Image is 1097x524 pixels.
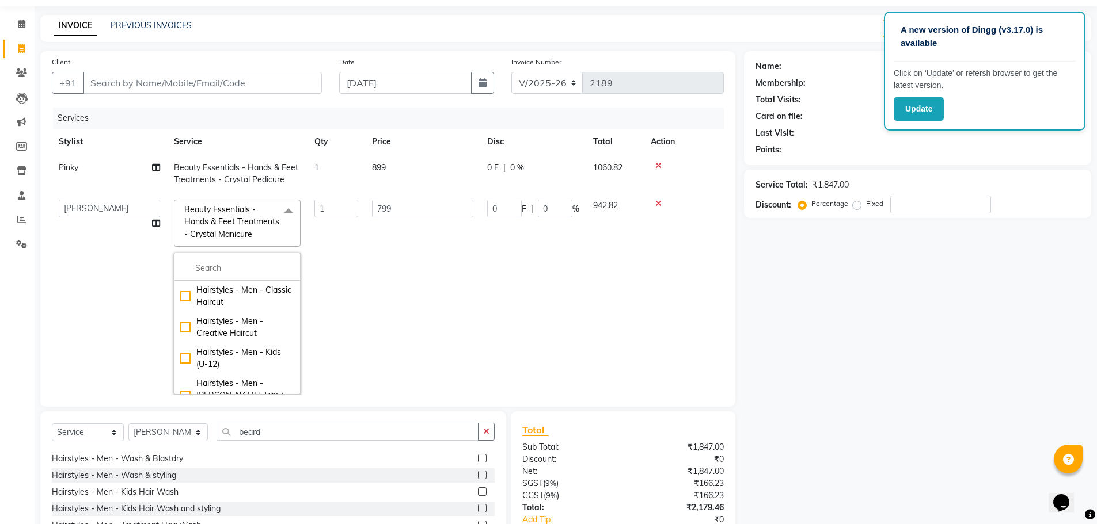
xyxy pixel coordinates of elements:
span: F [522,203,526,215]
input: multiselect-search [180,262,294,274]
p: Click on ‘Update’ or refersh browser to get the latest version. [894,67,1076,91]
span: Beauty Essentials - Hands & Feet Treatments - Crystal Pedicure [174,162,298,185]
div: ₹2,179.46 [623,502,732,514]
div: Points: [756,144,781,156]
div: Name: [756,60,781,72]
div: Discount: [514,453,623,465]
span: | [531,203,533,215]
input: Search by Name/Mobile/Email/Code [83,72,322,94]
div: Card on file: [756,110,803,123]
div: ₹1,847.00 [623,441,732,453]
div: Hairstyles - Men - Kids (U-12) [180,346,294,370]
div: ₹0 [623,453,732,465]
button: +91 [52,72,84,94]
div: Hairstyles - Men - Creative Haircut [180,315,294,339]
div: ₹1,847.00 [813,179,849,191]
th: Service [167,129,308,155]
input: Search or Scan [217,423,479,441]
div: Hairstyles - Men - Wash & Blastdry [52,453,183,465]
div: Hairstyles - Men - Classic Haircut [180,284,294,308]
div: Sub Total: [514,441,623,453]
button: Create New [883,20,949,37]
div: Total Visits: [756,94,801,106]
div: Membership: [756,77,806,89]
button: Update [894,97,944,121]
div: Discount: [756,199,791,211]
th: Total [586,129,644,155]
iframe: chat widget [1049,478,1085,512]
span: % [572,203,579,215]
div: Hairstyles - Men - Kids Hair Wash [52,486,179,498]
label: Fixed [866,198,883,209]
th: Stylist [52,129,167,155]
div: ( ) [514,477,623,489]
div: Services [53,108,732,129]
div: ₹166.23 [623,489,732,502]
label: Date [339,57,355,67]
span: 899 [372,162,386,173]
div: Last Visit: [756,127,794,139]
th: Price [365,129,480,155]
p: A new version of Dingg (v3.17.0) is available [901,24,1069,49]
span: SGST [522,478,543,488]
span: Beauty Essentials - Hands & Feet Treatments - Crystal Manicure [184,204,279,239]
span: Total [522,424,549,436]
th: Action [644,129,724,155]
th: Qty [308,129,365,155]
div: Hairstyles - Men - Wash & styling [52,469,176,481]
span: 9% [546,491,557,500]
div: Service Total: [756,179,808,191]
div: Hairstyles - Men - [PERSON_NAME] Trim / Shave [180,377,294,414]
a: INVOICE [54,16,97,36]
span: 0 F [487,162,499,174]
div: ₹1,847.00 [623,465,732,477]
a: x [252,229,257,239]
span: 1 [314,162,319,173]
label: Invoice Number [511,57,561,67]
span: CGST [522,490,544,500]
div: Net: [514,465,623,477]
label: Percentage [811,198,848,209]
div: Hairstyles - Men - Kids Hair Wash and styling [52,503,221,515]
div: ( ) [514,489,623,502]
span: | [503,162,506,174]
a: PREVIOUS INVOICES [111,20,192,30]
div: ₹166.23 [623,477,732,489]
span: 942.82 [593,200,618,211]
span: 1060.82 [593,162,622,173]
span: 0 % [510,162,524,174]
label: Client [52,57,70,67]
div: Total: [514,502,623,514]
th: Disc [480,129,586,155]
span: Pinky [59,162,78,173]
span: 9% [545,479,556,488]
